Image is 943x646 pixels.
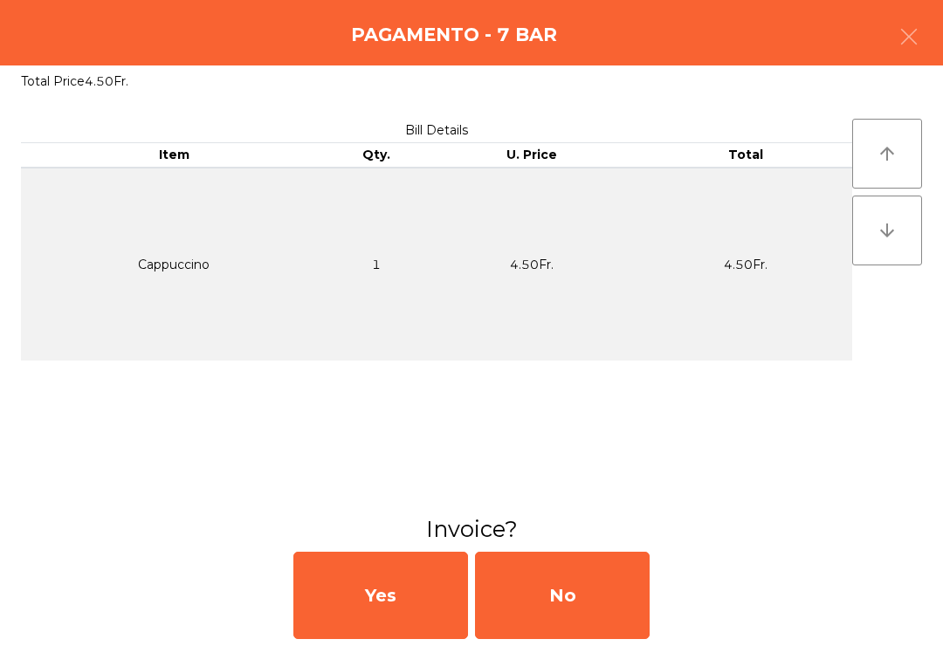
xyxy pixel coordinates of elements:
th: U. Price [425,143,639,168]
span: Total Price [21,73,85,89]
h3: Invoice? [13,513,930,545]
td: 4.50Fr. [425,168,639,361]
th: Qty. [327,143,424,168]
th: Total [638,143,852,168]
div: No [475,552,650,639]
i: arrow_upward [877,143,898,164]
button: arrow_upward [852,119,922,189]
td: Cappuccino [21,168,327,361]
th: Item [21,143,327,168]
td: 1 [327,168,424,361]
span: Bill Details [405,122,468,138]
button: arrow_downward [852,196,922,265]
i: arrow_downward [877,220,898,241]
div: Yes [293,552,468,639]
span: 4.50Fr. [85,73,128,89]
td: 4.50Fr. [638,168,852,361]
h4: Pagamento - 7 BAR [351,22,557,48]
